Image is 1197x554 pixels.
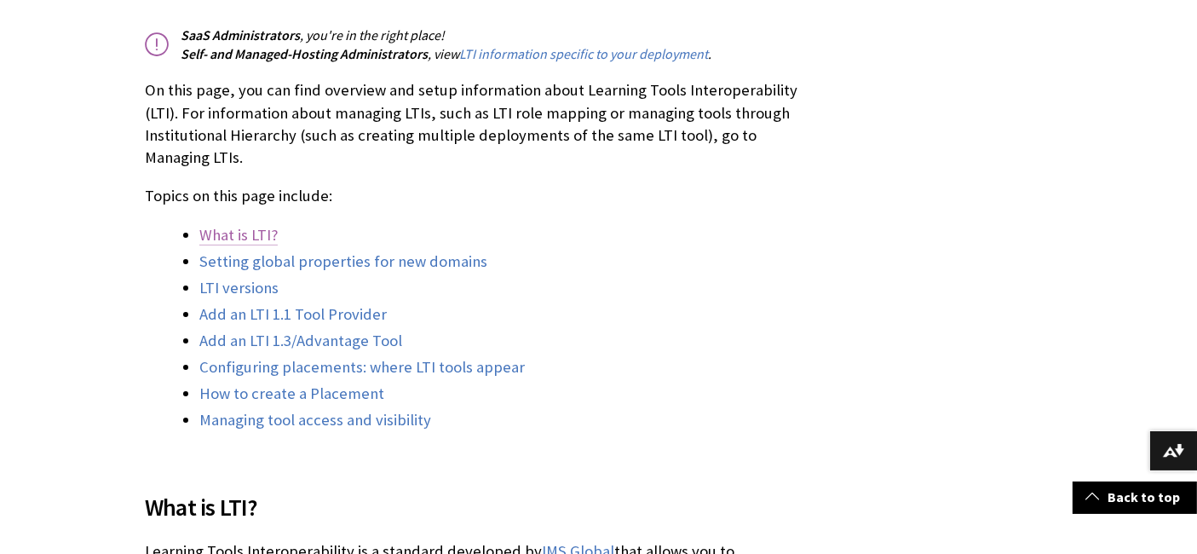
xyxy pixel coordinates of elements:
a: Managing tool access and visibility [199,410,431,430]
a: LTI information specific to your deployment [459,45,708,63]
span: SaaS Administrators [181,26,300,43]
span: What is LTI? [145,489,800,525]
a: Add an LTI 1.1 Tool Provider [199,304,387,325]
p: , you're in the right place! , view . [145,26,800,64]
a: Add an LTI 1.3/Advantage Tool [199,331,402,351]
a: Setting global properties for new domains [199,251,487,272]
span: Self- and Managed-Hosting Administrators [181,45,428,62]
a: Back to top [1073,482,1197,513]
a: Configuring placements: where LTI tools appear [199,357,525,378]
a: How to create a Placement [199,384,384,404]
p: On this page, you can find overview and setup information about Learning Tools Interoperability (... [145,79,800,169]
a: What is LTI? [199,225,278,245]
a: LTI versions [199,278,279,298]
p: Topics on this page include: [145,185,800,207]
